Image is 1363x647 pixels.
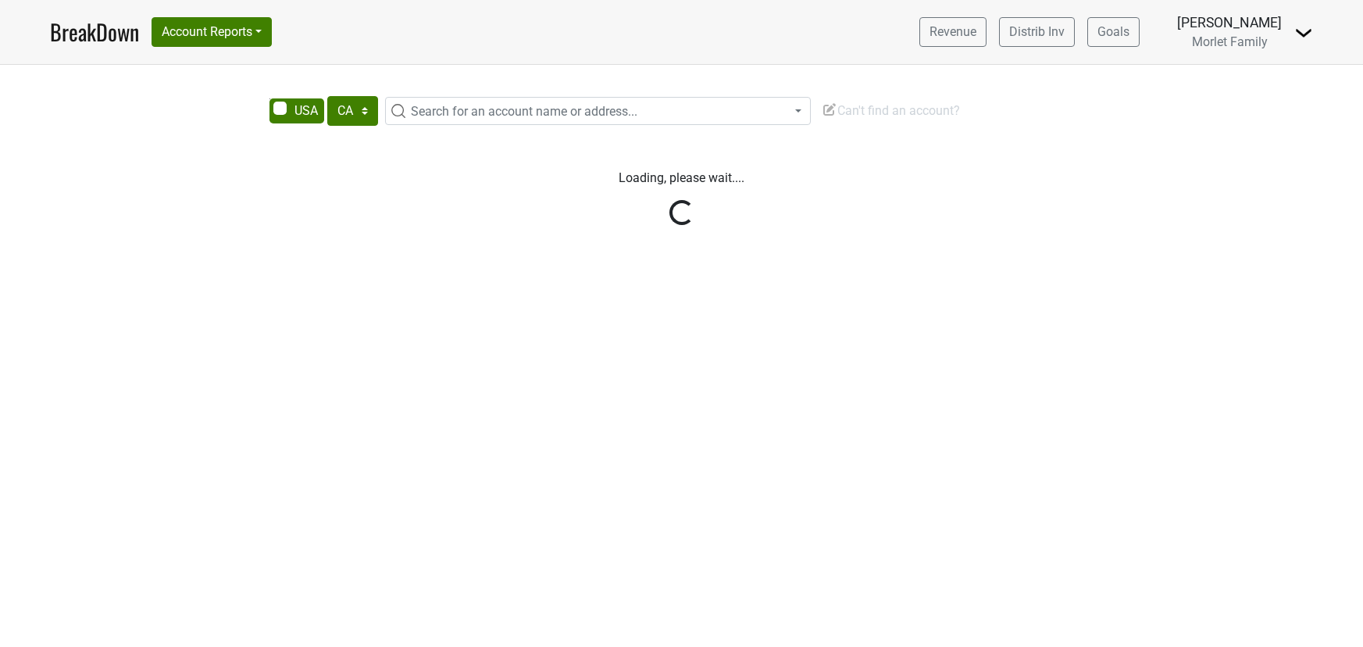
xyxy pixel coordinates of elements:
[1294,23,1313,42] img: Dropdown Menu
[822,103,960,118] span: Can't find an account?
[248,169,1115,188] p: Loading, please wait....
[822,102,837,117] img: Edit
[50,16,139,48] a: BreakDown
[1087,17,1140,47] a: Goals
[919,17,987,47] a: Revenue
[1192,34,1268,49] span: Morlet Family
[411,104,637,119] span: Search for an account name or address...
[152,17,272,47] button: Account Reports
[999,17,1075,47] a: Distrib Inv
[1177,13,1282,33] div: [PERSON_NAME]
